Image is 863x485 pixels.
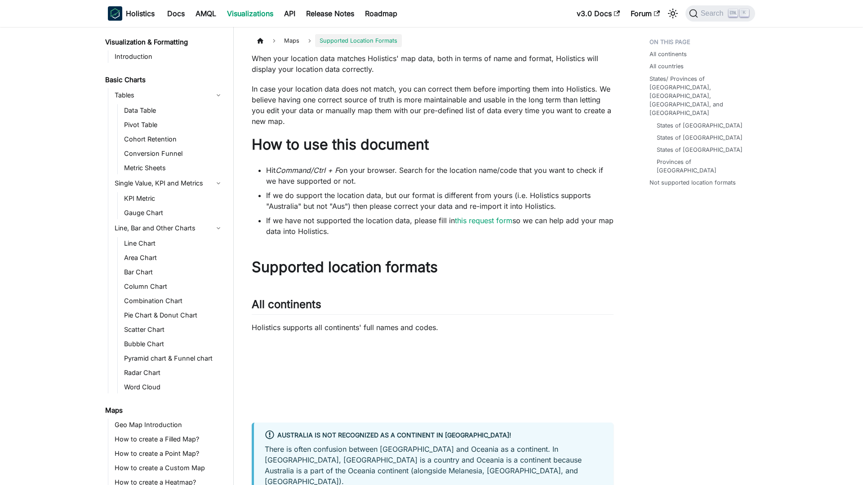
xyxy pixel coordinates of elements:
[252,258,614,276] h1: Supported location formats
[280,34,304,47] span: Maps
[252,53,614,75] p: When your location data matches Holistics' map data, both in terms of name and format, Holistics ...
[625,6,665,21] a: Forum
[266,165,614,186] li: Hit on your browser. Search for the location name/code that you want to check if we have supporte...
[126,8,155,19] b: Holistics
[112,50,226,63] a: Introduction
[112,176,226,190] a: Single Value, KPI and Metrics
[99,27,234,485] nav: Docs sidebar
[121,162,226,174] a: Metric Sheets
[112,433,226,445] a: How to create a Filled Map?
[657,121,743,130] a: States of [GEOGRAPHIC_DATA]
[190,6,222,21] a: AMQL
[657,133,743,142] a: States of [GEOGRAPHIC_DATA]
[455,216,512,225] a: this request form
[108,6,122,21] img: Holistics
[649,178,736,187] a: Not supported location formats
[740,9,749,17] kbd: K
[121,309,226,322] a: Pie Chart & Donut Chart
[252,298,614,315] h2: All continents
[252,84,614,127] p: In case your location data does not match, you can correct them before importing them into Holist...
[121,104,226,117] a: Data Table
[315,34,402,47] span: Supported Location Formats
[121,147,226,160] a: Conversion Funnel
[121,366,226,379] a: Radar Chart
[685,5,755,22] button: Search (Ctrl+K)
[121,237,226,250] a: Line Chart
[121,352,226,365] a: Pyramid chart & Funnel chart
[121,207,226,219] a: Gauge Chart
[252,136,614,154] h1: How to use this document
[252,322,614,333] p: Holistics supports all continents' full names and codes.
[112,88,226,102] a: Tables
[112,419,226,431] a: Geo Map Introduction
[121,323,226,336] a: Scatter Chart
[121,266,226,278] a: Bar Chart
[121,295,226,307] a: Combination Chart
[121,251,226,264] a: Area Chart
[102,404,226,417] a: Maps
[649,50,687,58] a: All continents
[279,6,301,21] a: API
[121,381,226,393] a: Word Cloud
[657,145,743,154] a: States of [GEOGRAPHIC_DATA]
[222,6,279,21] a: Visualizations
[657,158,746,175] a: Provinces of [GEOGRAPHIC_DATA]
[108,6,155,21] a: HolisticsHolistics
[121,280,226,293] a: Column Chart
[649,62,684,71] a: All countries
[360,6,403,21] a: Roadmap
[252,34,614,47] nav: Breadcrumbs
[265,430,603,441] div: Australia is not recognized as a continent in [GEOGRAPHIC_DATA]!
[102,74,226,86] a: Basic Charts
[121,192,226,205] a: KPI Metric
[102,36,226,48] a: Visualization & Formatting
[276,166,339,175] em: Command/Ctrl + F
[571,6,625,21] a: v3.0 Docs
[252,34,269,47] a: Home page
[112,447,226,460] a: How to create a Point Map?
[121,338,226,350] a: Bubble Chart
[121,133,226,145] a: Cohort Retention
[162,6,190,21] a: Docs
[121,119,226,131] a: Pivot Table
[666,6,680,21] button: Switch between dark and light mode (currently light mode)
[649,75,750,118] a: States/ Provinces of [GEOGRAPHIC_DATA], [GEOGRAPHIC_DATA], [GEOGRAPHIC_DATA], and [GEOGRAPHIC_DATA]
[112,462,226,474] a: How to create a Custom Map
[301,6,360,21] a: Release Notes
[112,221,226,235] a: Line, Bar and Other Charts
[266,190,614,212] li: If we do support the location data, but our format is different from yours (i.e. Holistics suppor...
[266,215,614,237] li: If we have not supported the location data, please fill in so we can help add your map data into ...
[698,9,729,18] span: Search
